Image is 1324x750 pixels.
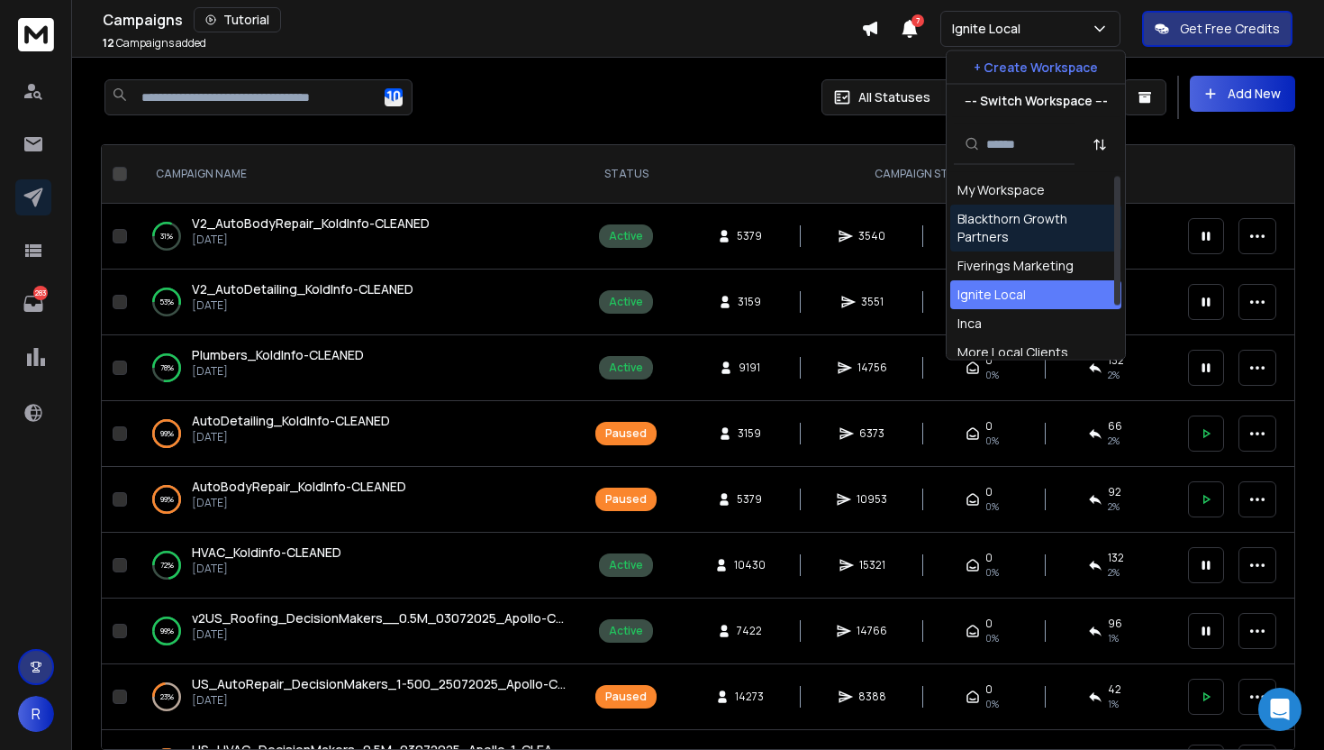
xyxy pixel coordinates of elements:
[605,426,647,441] div: Paused
[192,430,390,444] p: [DATE]
[858,690,886,704] span: 8388
[192,562,341,576] p: [DATE]
[985,551,993,565] span: 0
[192,675,567,693] a: US_AutoRepair_DecisionMakers_1-500_25072025_Apollo-CLEANED
[1108,697,1119,711] span: 1 %
[609,558,643,572] div: Active
[1108,434,1120,448] span: 2 %
[103,36,206,50] p: Campaigns added
[192,478,406,495] span: AutoBodyRepair_KoldInfo-CLEANED
[192,346,364,363] span: Plumbers_KoldInfo-CLEANED
[738,295,761,309] span: 3159
[739,361,760,375] span: 9191
[192,412,390,430] a: AutoDetailing_KoldInfo-CLEANED
[1108,499,1120,514] span: 2 %
[734,558,766,572] span: 10430
[192,627,567,642] p: [DATE]
[861,295,884,309] span: 3551
[192,280,413,297] span: V2_AutoDetailing_KoldInfo-CLEANED
[985,682,993,697] span: 0
[985,499,999,514] span: 0%
[737,229,762,243] span: 5379
[192,496,406,510] p: [DATE]
[738,426,761,441] span: 3159
[134,599,585,664] td: 99%v2US_Roofing_DecisionMakers__0.5M_03072025_Apollo-CLEANED[DATE]
[160,490,174,508] p: 99 %
[192,364,364,379] p: [DATE]
[18,696,54,732] button: R
[985,434,999,448] span: 0%
[192,280,413,298] a: V2_AutoDetailing_KoldInfo-CLEANED
[1108,419,1122,434] span: 66
[957,315,982,333] div: Inca
[957,181,1045,199] div: My Workspace
[192,693,567,708] p: [DATE]
[1108,551,1124,565] span: 132
[1190,76,1295,112] button: Add New
[737,624,762,638] span: 7422
[1108,353,1124,368] span: 132
[1180,20,1280,38] p: Get Free Credits
[985,617,993,631] span: 0
[957,343,1068,361] div: More Local Clients
[605,492,647,507] div: Paused
[947,51,1125,84] button: + Create Workspace
[585,145,667,204] th: STATUS
[965,92,1108,110] p: --- Switch Workspace ---
[192,609,567,627] a: v2US_Roofing_DecisionMakers__0.5M_03072025_Apollo-CLEANED
[134,335,585,401] td: 78%Plumbers_KoldInfo-CLEANED[DATE]
[1108,485,1121,499] span: 92
[667,145,1177,204] th: CAMPAIGN STATS
[160,622,174,640] p: 99 %
[857,624,887,638] span: 14766
[859,558,885,572] span: 15321
[985,697,999,711] span: 0%
[192,412,390,429] span: AutoDetailing_KoldInfo-CLEANED
[1108,682,1121,697] span: 42
[160,556,174,574] p: 72 %
[192,544,341,562] a: HVAC_Koldinfo-CLEANED
[160,425,174,443] p: 99 %
[160,688,174,706] p: 23 %
[192,215,430,233] a: V2_AutoBodyRepair_KoldInfo-CLEANED
[957,257,1074,275] div: Fiverings Marketing
[134,533,585,599] td: 72%HVAC_Koldinfo-CLEANED[DATE]
[974,59,1098,77] p: + Create Workspace
[134,270,585,335] td: 53%V2_AutoDetailing_KoldInfo-CLEANED[DATE]
[609,295,643,309] div: Active
[985,419,993,434] span: 0
[134,467,585,533] td: 99%AutoBodyRepair_KoldInfo-CLEANED[DATE]
[1108,368,1120,382] span: 2 %
[859,426,884,441] span: 6373
[857,361,887,375] span: 14756
[134,204,585,270] td: 31%V2_AutoBodyRepair_KoldInfo-CLEANED[DATE]
[911,14,924,27] span: 7
[192,609,602,627] span: v2US_Roofing_DecisionMakers__0.5M_03072025_Apollo-CLEANED
[192,675,603,692] span: US_AutoRepair_DecisionMakers_1-500_25072025_Apollo-CLEANED
[1258,688,1301,731] div: Open Intercom Messenger
[952,20,1028,38] p: Ignite Local
[985,368,999,382] span: 0%
[857,492,887,507] span: 10953
[609,624,643,638] div: Active
[194,7,281,32] button: Tutorial
[985,353,993,368] span: 0
[735,690,764,704] span: 14273
[159,293,174,311] p: 53 %
[103,7,861,32] div: Campaigns
[605,690,647,704] div: Paused
[985,631,999,645] span: 0%
[134,664,585,730] td: 23%US_AutoRepair_DecisionMakers_1-500_25072025_Apollo-CLEANED[DATE]
[1108,617,1122,631] span: 96
[957,210,1114,246] div: Blackthorn Growth Partners
[33,286,48,300] p: 283
[957,286,1026,304] div: Ignite Local
[858,88,930,106] p: All Statuses
[858,229,885,243] span: 3540
[609,361,643,375] div: Active
[1108,565,1120,580] span: 2 %
[737,492,762,507] span: 5379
